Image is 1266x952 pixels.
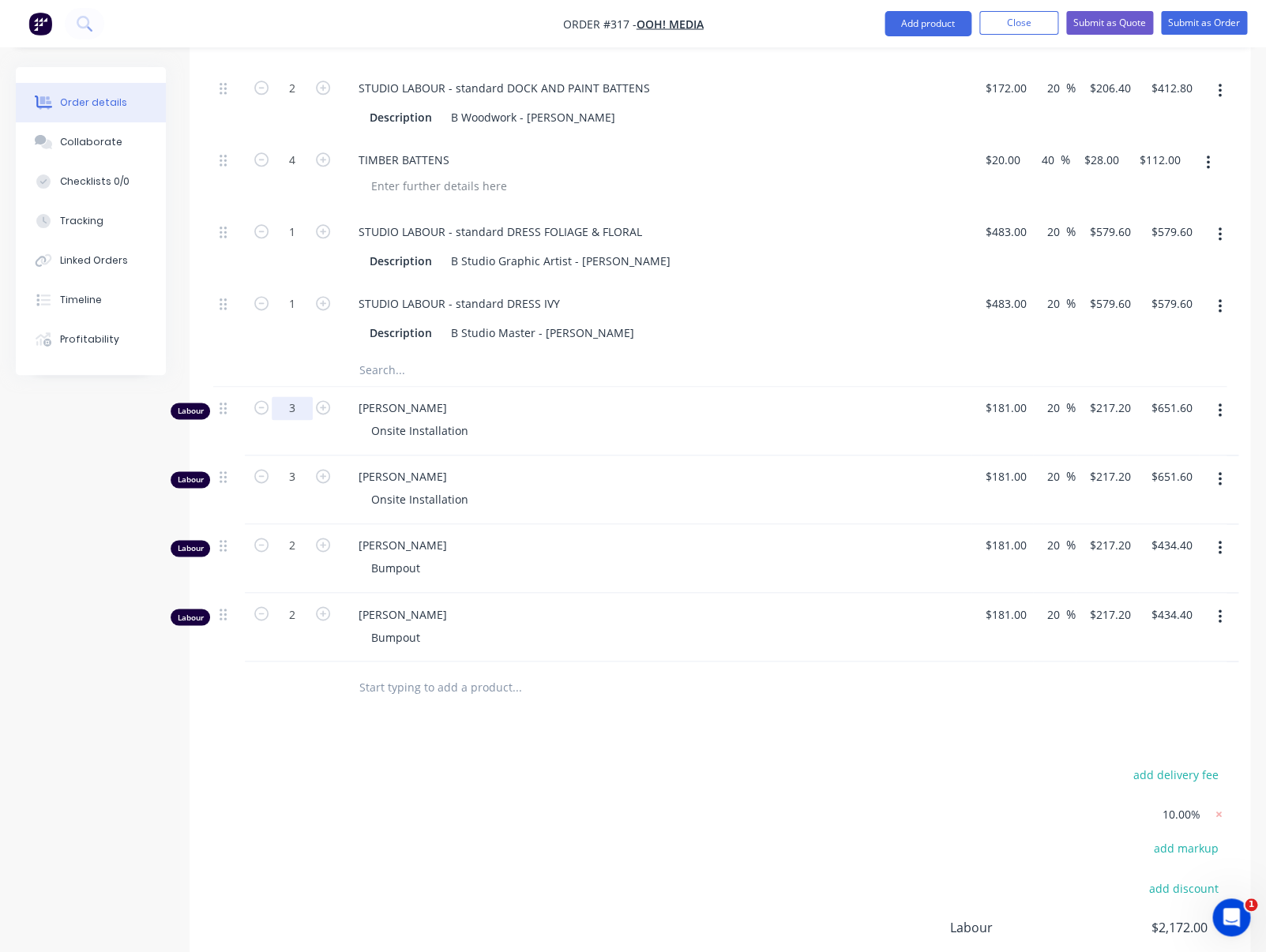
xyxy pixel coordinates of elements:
[359,557,433,579] div: Bumpout
[16,241,166,280] button: Linked Orders
[171,471,210,488] div: Labour
[37,193,291,223] li: Select from the Status dropdown menu
[277,6,306,35] div: Close
[45,9,70,34] img: Profile image for Maricar
[445,249,677,272] div: B Studio Graphic Artist - [PERSON_NAME]
[346,292,573,315] div: STUDIO LABOUR - standard DRESS IVY
[37,273,291,288] li: Under field, select
[359,625,433,648] div: Bumpout
[16,162,166,201] button: Checklists 0/0
[13,59,303,122] div: Connie says…
[1091,917,1208,936] span: $2,172.00
[16,83,166,122] button: Order details
[346,77,663,99] div: STUDIO LABOUR - standard DOCK AND PAINT BATTENS
[1066,605,1076,623] span: %
[359,399,965,416] span: [PERSON_NAME]
[100,516,113,529] button: Start recording
[13,437,303,485] div: Connie says…
[50,517,62,530] button: Emoji picker
[28,12,52,36] img: Factory
[70,292,81,305] b: is
[175,274,215,287] b: Status
[1145,836,1227,857] button: add markup
[271,511,296,536] button: Send a message…
[1212,898,1250,936] iframe: Intercom live chat
[37,310,291,325] li: Click
[885,11,971,36] button: Add product
[13,390,303,437] div: Factory says…
[563,17,637,32] span: Order #317 -
[1163,805,1200,822] span: 10.00%
[13,122,303,391] div: Factory says…
[1061,151,1070,169] span: %
[1066,399,1076,417] span: %
[346,220,655,243] div: STUDIO LABOUR - standard DRESS FOLIAGE & FLORAL
[359,605,965,622] span: [PERSON_NAME]
[363,106,438,129] div: Description
[37,291,291,306] li: Under field, select
[145,292,199,305] b: Archived
[75,516,88,529] button: Gif picker
[60,174,130,189] div: Checklists 0/0
[1245,898,1257,911] span: 1
[69,69,291,99] div: Hello! Please advise where 'Archived' orders are
[171,403,210,419] div: Labour
[1125,763,1227,785] button: add delivery fee
[168,362,181,375] a: Source reference 8316859:
[1066,79,1076,97] span: %
[1161,11,1247,35] button: Submit as Order
[60,135,122,149] div: Collaborate
[13,390,134,425] div: Was that helpful?
[77,20,157,36] p: Active 30m ago
[25,132,291,163] div: Thanks for your question! To view archived orders:
[171,609,210,625] div: Labour
[60,332,119,347] div: Profitability
[16,122,166,162] button: Collaborate
[63,311,99,324] b: Apply
[359,468,965,485] span: [PERSON_NAME]
[25,399,122,415] div: Was that helpful?
[363,321,438,344] div: Description
[60,293,102,307] div: Timeline
[16,280,166,320] button: Timeline
[1140,877,1227,898] button: add discount
[60,96,127,110] div: Order details
[247,6,277,36] button: Home
[1066,467,1076,485] span: %
[184,362,197,375] a: Source reference 13392693:
[25,232,133,245] b: For Sales Orders:
[57,59,303,109] div: Hello! Please advise where 'Archived' orders are
[24,516,37,529] button: Upload attachment
[171,540,210,557] div: Labour
[10,6,40,36] button: go back
[102,309,115,321] a: Source reference 13742167:
[85,255,145,268] b: filter icon
[637,17,704,32] a: oOh! Media
[445,106,622,129] div: B Woodwork - [PERSON_NAME]
[363,249,438,272] div: Description
[1066,223,1076,241] span: %
[359,354,674,386] input: Search...
[359,419,481,442] div: Onsite Installation
[37,254,291,269] li: Click the
[359,671,674,703] input: Start typing to add a product...
[71,194,126,207] b: Archived
[13,122,303,389] div: Thanks for your question! To view archived orders:For Purchase Orders:SelectArchivedfrom the Stat...
[161,444,174,457] span: Scroll badge
[72,207,85,219] a: Source reference 8316917:
[16,320,166,359] button: Profitability
[359,537,965,553] span: [PERSON_NAME]
[346,148,462,171] div: TIMBER BATTENS
[60,253,128,268] div: Linked Orders
[145,447,171,474] button: Scroll to bottom
[1066,536,1076,554] span: %
[25,333,291,380] div: Both archived Purchase Orders and Sales Orders can be viewed on their respective pages using thes...
[152,437,303,472] div: Where is the filter icon
[1066,294,1076,313] span: %
[445,321,641,344] div: B Studio Master - [PERSON_NAME]
[77,8,124,20] h1: Maricar
[16,201,166,241] button: Tracking
[13,484,302,511] textarea: Message…
[60,214,103,228] div: Tracking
